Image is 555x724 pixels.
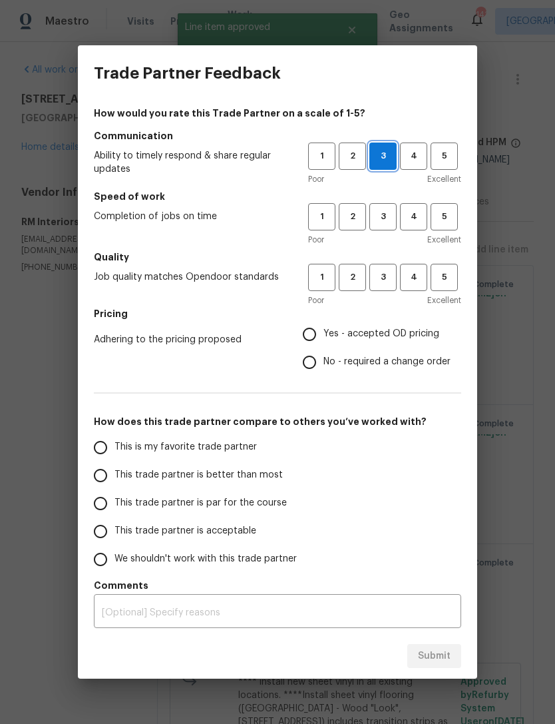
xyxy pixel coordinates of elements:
[308,264,335,291] button: 1
[323,327,439,341] span: Yes - accepted OD pricing
[309,209,334,224] span: 1
[427,173,461,186] span: Excellent
[94,210,287,223] span: Completion of jobs on time
[369,143,397,170] button: 3
[308,233,324,246] span: Poor
[340,209,365,224] span: 2
[369,264,397,291] button: 3
[400,264,427,291] button: 4
[340,149,365,164] span: 2
[94,333,281,346] span: Adhering to the pricing proposed
[308,203,335,230] button: 1
[94,250,461,264] h5: Quality
[94,129,461,143] h5: Communication
[94,415,461,428] h5: How does this trade partner compare to others you’ve worked with?
[401,270,426,285] span: 4
[431,203,458,230] button: 5
[308,173,324,186] span: Poor
[94,434,461,573] div: How does this trade partner compare to others you’ve worked with?
[94,270,287,284] span: Job quality matches Opendoor standards
[401,149,426,164] span: 4
[303,320,461,376] div: Pricing
[94,107,461,120] h4: How would you rate this Trade Partner on a scale of 1-5?
[371,209,395,224] span: 3
[432,149,457,164] span: 5
[339,203,366,230] button: 2
[427,294,461,307] span: Excellent
[94,190,461,203] h5: Speed of work
[431,264,458,291] button: 5
[323,355,451,369] span: No - required a change order
[94,149,287,176] span: Ability to timely respond & share regular updates
[370,149,396,164] span: 3
[400,203,427,230] button: 4
[309,270,334,285] span: 1
[339,143,366,170] button: 2
[309,149,334,164] span: 1
[114,496,287,510] span: This trade partner is par for the course
[340,270,365,285] span: 2
[432,209,457,224] span: 5
[339,264,366,291] button: 2
[308,143,335,170] button: 1
[369,203,397,230] button: 3
[401,209,426,224] span: 4
[94,307,461,320] h5: Pricing
[94,64,281,83] h3: Trade Partner Feedback
[114,440,257,454] span: This is my favorite trade partner
[371,270,395,285] span: 3
[94,579,461,592] h5: Comments
[427,233,461,246] span: Excellent
[431,143,458,170] button: 5
[114,552,297,566] span: We shouldn't work with this trade partner
[114,524,256,538] span: This trade partner is acceptable
[432,270,457,285] span: 5
[114,468,283,482] span: This trade partner is better than most
[400,143,427,170] button: 4
[308,294,324,307] span: Poor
